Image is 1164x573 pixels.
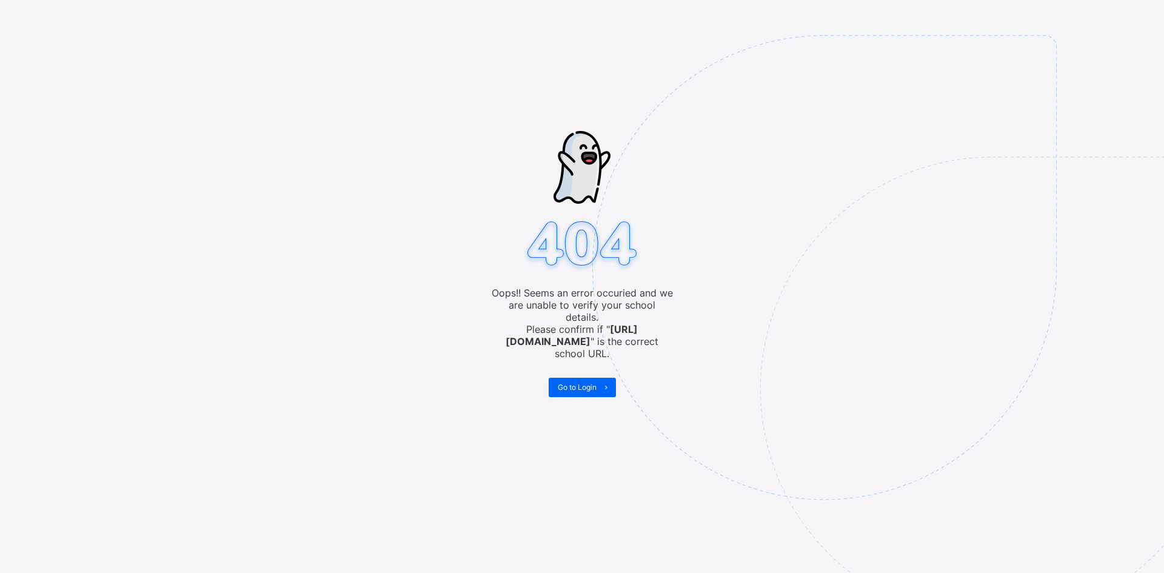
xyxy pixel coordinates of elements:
[558,383,597,392] span: Go to Login
[522,218,642,273] img: 404.8bbb34c871c4712298a25e20c4dc75c7.svg
[491,287,673,323] span: Oops!! Seems an error occuried and we are unable to verify your school details.
[554,131,610,204] img: ghost-strokes.05e252ede52c2f8dbc99f45d5e1f5e9f.svg
[506,323,638,347] b: [URL][DOMAIN_NAME]
[491,323,673,360] span: Please confirm if " " is the correct school URL.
